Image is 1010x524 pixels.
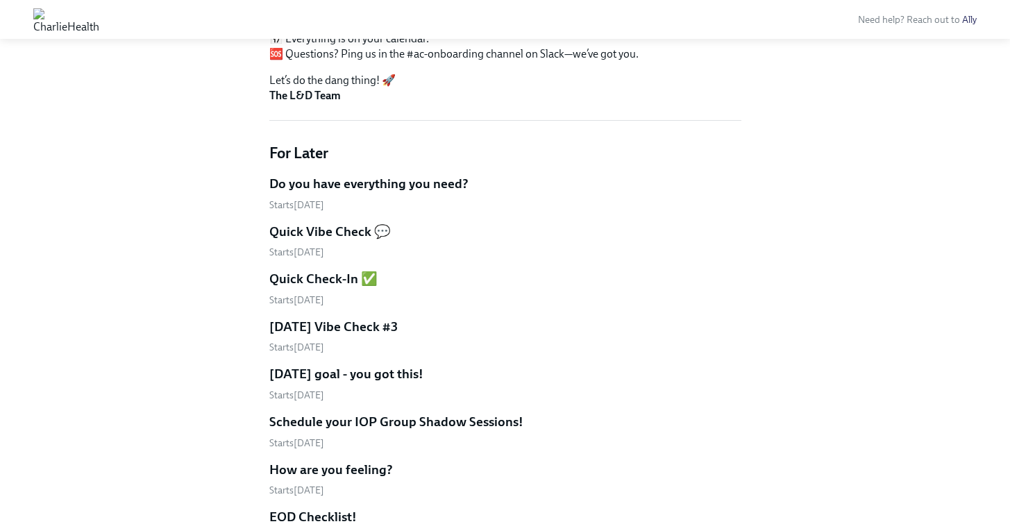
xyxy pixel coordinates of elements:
h5: Quick Check-In ✅ [269,270,378,288]
h5: Quick Vibe Check 💬 [269,223,391,241]
span: Wednesday, September 3rd 2025, 2:00 pm [269,246,324,258]
h5: Do you have everything you need? [269,175,469,193]
span: Friday, September 5th 2025, 2:00 pm [269,294,324,306]
a: [DATE] Vibe Check #3Starts[DATE] [269,318,741,355]
a: Schedule your IOP Group Shadow Sessions!Starts[DATE] [269,413,741,450]
h5: [DATE] goal - you got this! [269,365,423,383]
a: Do you have everything you need?Starts[DATE] [269,175,741,212]
a: How are you feeling?Starts[DATE] [269,461,741,498]
h5: [DATE] Vibe Check #3 [269,318,398,336]
a: [DATE] goal - you got this!Starts[DATE] [269,365,741,402]
span: Wednesday, September 10th 2025, 2:00 pm [269,341,324,353]
h5: How are you feeling? [269,461,393,479]
strong: The L&D Team [269,89,341,102]
span: Friday, September 12th 2025, 4:00 am [269,389,324,401]
span: Friday, September 12th 2025, 2:00 pm [269,484,324,496]
h4: For Later [269,143,741,164]
a: Quick Vibe Check 💬Starts[DATE] [269,223,741,260]
h5: Schedule your IOP Group Shadow Sessions! [269,413,523,431]
img: CharlieHealth [33,8,99,31]
p: Let’s do the dang thing! 🚀 [269,73,741,103]
span: Wednesday, September 3rd 2025, 7:00 am [269,199,324,211]
span: Friday, September 12th 2025, 7:00 am [269,437,324,449]
a: Ally [962,14,977,26]
p: 📅 Everything is on your calendar. 🆘 Questions? Ping us in the #ac-onboarding channel on Slack—we’... [269,31,741,62]
a: Quick Check-In ✅Starts[DATE] [269,270,741,307]
span: Need help? Reach out to [858,14,977,26]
